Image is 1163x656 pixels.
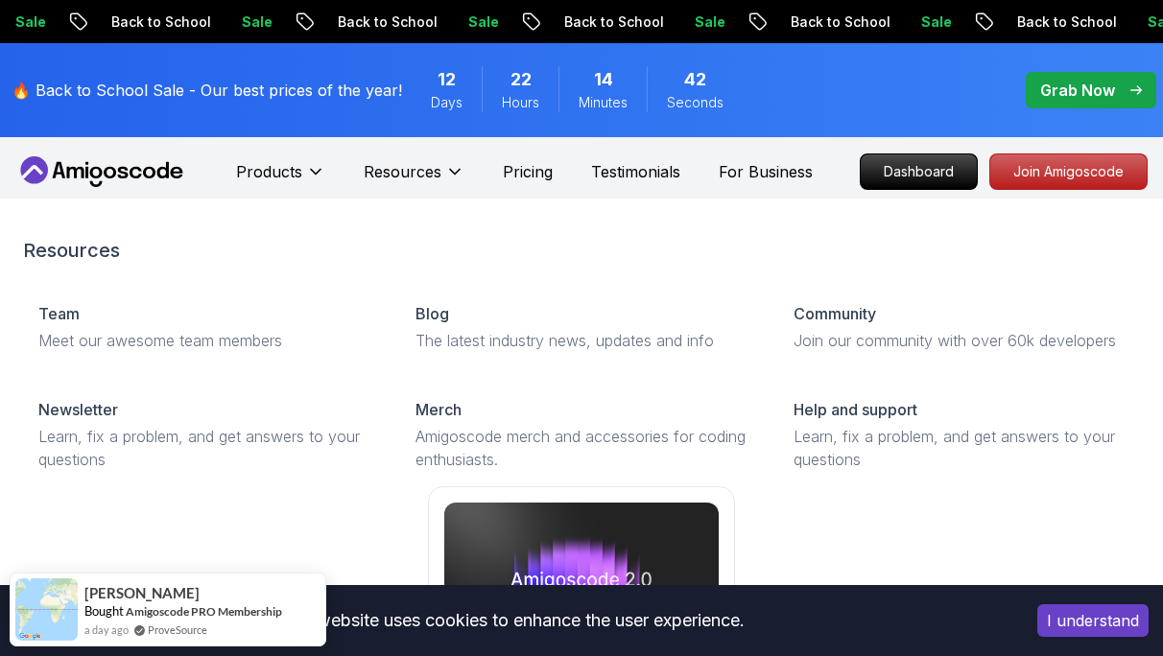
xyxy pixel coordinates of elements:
[400,287,762,367] a: BlogThe latest industry news, updates and info
[23,383,385,486] a: NewsletterLearn, fix a problem, and get answers to your questions
[12,79,402,102] p: 🔥 Back to School Sale - Our best prices of the year!
[794,398,917,421] p: Help and support
[126,604,282,619] a: Amigoscode PRO Membership
[431,93,463,112] span: Days
[1037,604,1149,637] button: Accept cookies
[236,160,302,183] p: Products
[84,621,129,638] span: a day ago
[794,329,1125,352] p: Join our community with over 60k developers
[444,503,719,656] img: amigoscode 2.0
[364,160,441,183] p: Resources
[989,153,1148,190] a: Join Amigoscode
[510,66,532,93] span: 22 Hours
[14,599,1009,642] div: This website uses cookies to enhance the user experience.
[38,329,369,352] p: Meet our awesome team members
[23,237,1140,264] h2: Resources
[415,425,747,471] p: Amigoscode merch and accessories for coding enthusiasts.
[860,153,978,190] a: Dashboard
[364,160,464,199] button: Resources
[672,12,733,32] p: Sale
[591,160,680,183] a: Testimonials
[861,154,977,189] p: Dashboard
[38,398,118,421] p: Newsletter
[994,12,1125,32] p: Back to School
[219,12,280,32] p: Sale
[719,160,813,183] a: For Business
[445,12,507,32] p: Sale
[88,12,219,32] p: Back to School
[415,329,747,352] p: The latest industry news, updates and info
[315,12,445,32] p: Back to School
[667,93,724,112] span: Seconds
[438,66,456,93] span: 12 Days
[502,93,539,112] span: Hours
[898,12,960,32] p: Sale
[148,623,207,636] a: ProveSource
[990,154,1147,189] p: Join Amigoscode
[579,93,628,112] span: Minutes
[38,302,80,325] p: Team
[1040,79,1115,102] p: Grab Now
[541,12,672,32] p: Back to School
[415,398,462,421] p: Merch
[15,578,78,641] img: provesource social proof notification image
[684,66,706,93] span: 42 Seconds
[84,585,200,601] span: [PERSON_NAME]
[23,287,385,367] a: TeamMeet our awesome team members
[415,302,449,325] p: Blog
[594,66,613,93] span: 14 Minutes
[778,383,1140,486] a: Help and supportLearn, fix a problem, and get answers to your questions
[503,160,553,183] a: Pricing
[794,425,1125,471] p: Learn, fix a problem, and get answers to your questions
[84,603,124,619] span: Bought
[768,12,898,32] p: Back to School
[778,287,1140,367] a: CommunityJoin our community with over 60k developers
[794,302,876,325] p: Community
[400,383,762,486] a: MerchAmigoscode merch and accessories for coding enthusiasts.
[236,160,325,199] button: Products
[38,425,369,471] p: Learn, fix a problem, and get answers to your questions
